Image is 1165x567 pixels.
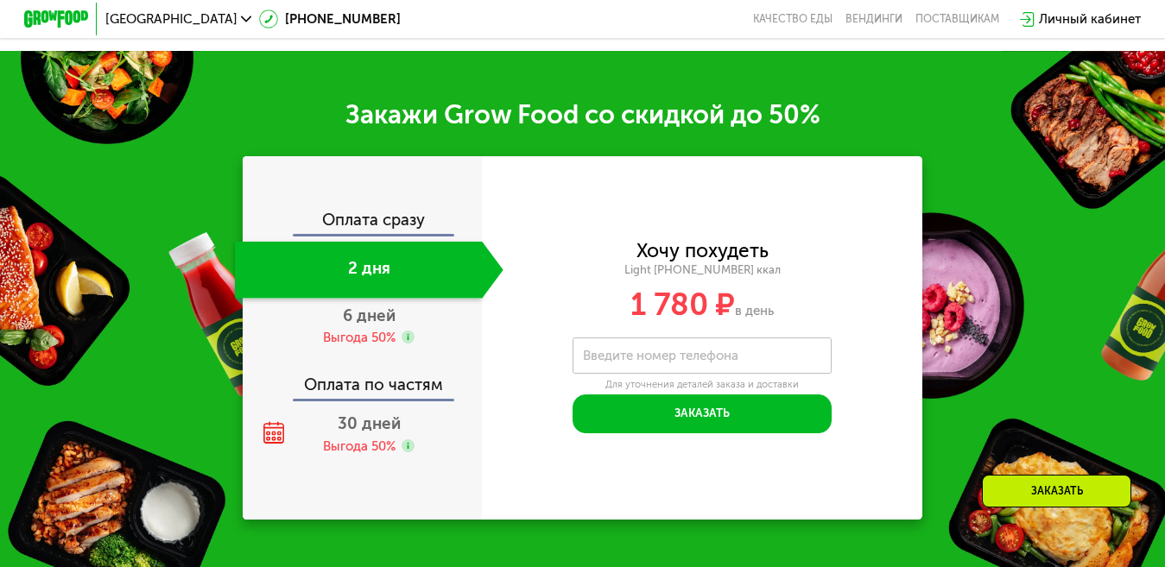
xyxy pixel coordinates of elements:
div: Оплата сразу [244,212,482,233]
span: 30 дней [338,413,401,433]
a: Вендинги [845,13,902,26]
div: Хочу похудеть [636,243,769,261]
a: Качество еды [753,13,833,26]
a: [PHONE_NUMBER] [259,9,401,28]
div: Заказать [982,475,1131,507]
div: поставщикам [915,13,999,26]
div: Выгода 50% [323,329,396,347]
label: Введите номер телефона [583,351,738,360]
span: 1 780 ₽ [630,287,735,323]
span: в день [735,303,774,318]
button: Заказать [573,394,832,433]
div: Для уточнения деталей заказа и доставки [573,378,832,391]
div: Light [PHONE_NUMBER] ккал [482,263,922,278]
div: Выгода 50% [323,438,396,456]
span: [GEOGRAPHIC_DATA] [105,13,237,26]
div: Оплата по частям [244,362,482,399]
span: 6 дней [343,306,396,325]
div: Личный кабинет [1039,9,1141,28]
